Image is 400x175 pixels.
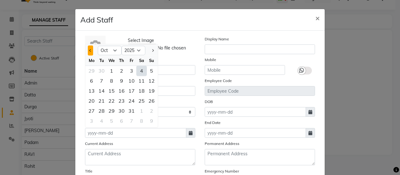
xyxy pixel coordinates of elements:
[117,66,127,76] div: Thursday, October 2, 2025
[147,96,157,106] div: 26
[147,76,157,86] div: 12
[97,76,107,86] div: Tuesday, October 7, 2025
[137,106,147,116] div: Saturday, November 1, 2025
[97,96,107,106] div: 21
[107,66,117,76] div: Wednesday, October 1, 2025
[147,86,157,96] div: 19
[85,141,113,147] label: Current Address
[128,44,213,52] input: Select Image
[147,96,157,106] div: Sunday, October 26, 2025
[127,66,137,76] div: Friday, October 3, 2025
[150,45,155,55] button: Next month
[205,141,239,147] label: Permanent Address
[98,46,122,55] select: Select month
[127,86,137,96] div: Friday, October 17, 2025
[137,86,147,96] div: 18
[205,36,229,42] label: Display Name
[107,86,117,96] div: Wednesday, October 15, 2025
[107,76,117,86] div: Wednesday, October 8, 2025
[127,116,137,126] div: 7
[107,76,117,86] div: 8
[147,116,157,126] div: Sunday, November 9, 2025
[117,106,127,116] div: Thursday, October 30, 2025
[117,86,127,96] div: 16
[137,116,147,126] div: Saturday, November 8, 2025
[147,86,157,96] div: Sunday, October 19, 2025
[205,78,232,84] label: Employee Code
[97,106,107,116] div: Tuesday, October 28, 2025
[205,120,221,126] label: End Date
[315,13,320,23] span: ×
[87,86,97,96] div: Monday, October 13, 2025
[127,66,137,76] div: 3
[87,66,97,76] div: Monday, September 29, 2025
[127,76,137,86] div: 10
[137,66,147,76] div: Saturday, October 4, 2025
[127,76,137,86] div: Friday, October 10, 2025
[107,55,117,65] div: We
[85,168,92,174] label: Title
[147,55,157,65] div: Su
[147,116,157,126] div: 9
[117,116,127,126] div: Thursday, November 6, 2025
[85,128,186,138] input: yyyy-mm-dd
[97,76,107,86] div: 7
[147,66,157,76] div: Sunday, October 5, 2025
[147,106,157,116] div: 2
[117,76,127,86] div: 9
[117,96,127,106] div: 23
[137,96,147,106] div: Saturday, October 25, 2025
[97,116,107,126] div: Tuesday, November 4, 2025
[137,76,147,86] div: 11
[97,106,107,116] div: 28
[147,106,157,116] div: Sunday, November 2, 2025
[107,116,117,126] div: 5
[88,45,93,55] button: Previous month
[87,86,97,96] div: 13
[97,86,107,96] div: Tuesday, October 14, 2025
[87,76,97,86] div: 6
[117,116,127,126] div: 6
[87,96,97,106] div: Monday, October 20, 2025
[87,76,97,86] div: Monday, October 6, 2025
[117,66,127,76] div: 2
[117,106,127,116] div: 30
[127,86,137,96] div: 17
[137,106,147,116] div: 1
[87,66,97,76] div: 29
[97,55,107,65] div: Tu
[97,66,107,76] div: Tuesday, September 30, 2025
[147,66,157,76] div: 5
[205,107,306,117] input: yyyy-mm-dd
[97,116,107,126] div: 4
[147,76,157,86] div: Sunday, October 12, 2025
[87,106,97,116] div: Monday, October 27, 2025
[107,96,117,106] div: Wednesday, October 22, 2025
[85,36,106,56] img: Cinque Terre
[87,116,97,126] div: Monday, November 3, 2025
[97,66,107,76] div: 30
[127,106,137,116] div: Friday, October 31, 2025
[310,9,325,27] button: Close
[97,86,107,96] div: 14
[137,66,147,76] div: 4
[107,86,117,96] div: 15
[137,116,147,126] div: 8
[137,76,147,86] div: Saturday, October 11, 2025
[122,46,145,55] select: Select year
[107,106,117,116] div: Wednesday, October 29, 2025
[137,86,147,96] div: Saturday, October 18, 2025
[127,96,137,106] div: Friday, October 24, 2025
[107,106,117,116] div: 29
[127,106,137,116] div: 31
[117,76,127,86] div: Thursday, October 9, 2025
[87,106,97,116] div: 27
[205,57,216,63] label: Mobile
[127,55,137,65] div: Fr
[87,116,97,126] div: 3
[127,116,137,126] div: Friday, November 7, 2025
[205,128,306,138] input: yyyy-mm-dd
[87,55,97,65] div: Mo
[137,55,147,65] div: Sa
[137,96,147,106] div: 25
